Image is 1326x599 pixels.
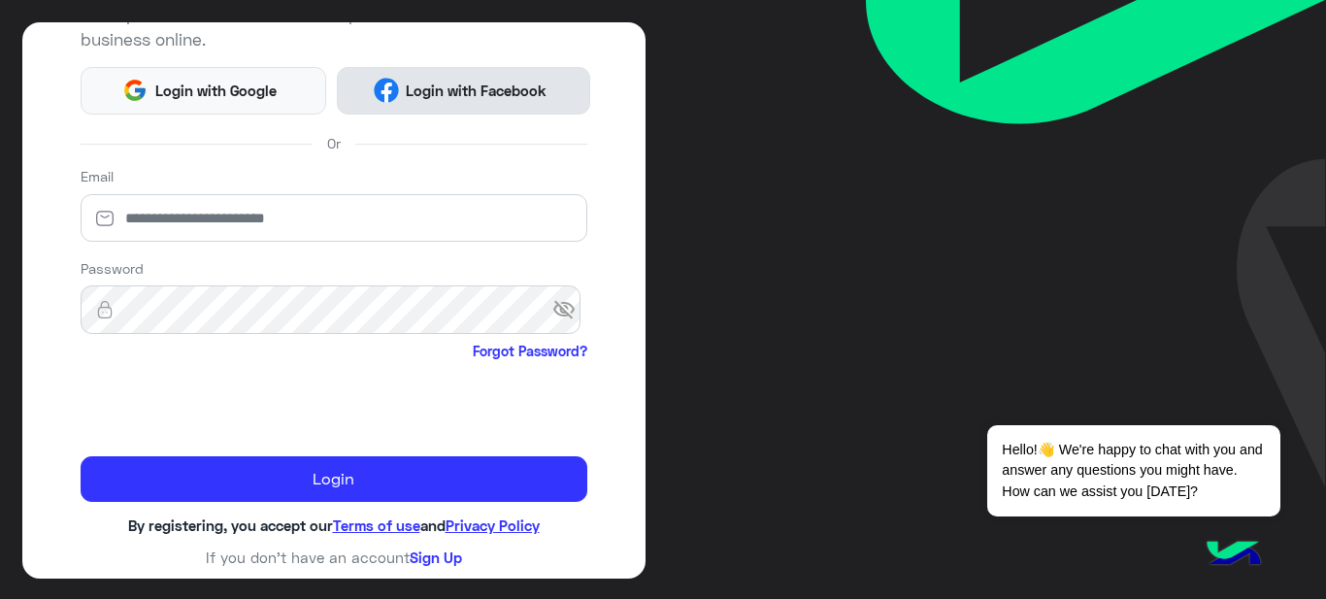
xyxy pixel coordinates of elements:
[81,166,114,186] label: Email
[473,341,587,361] a: Forgot Password?
[327,133,341,153] span: Or
[552,292,587,327] span: visibility_off
[81,366,376,442] iframe: reCAPTCHA
[420,516,446,534] span: and
[337,67,590,115] button: Login with Facebook
[128,516,333,534] span: By registering, you accept our
[374,78,399,103] img: Facebook
[410,549,462,566] a: Sign Up
[81,549,587,566] h6: If you don’t have an account
[987,425,1279,516] span: Hello!👋 We're happy to chat with you and answer any questions you might have. How can we assist y...
[81,67,327,115] button: Login with Google
[81,2,587,52] p: to empower SMBs to unlock their potential and take their business online.
[399,80,554,102] span: Login with Facebook
[148,80,283,102] span: Login with Google
[446,516,540,534] a: Privacy Policy
[333,516,420,534] a: Terms of use
[81,209,129,228] img: email
[122,78,148,103] img: Google
[81,300,129,319] img: lock
[81,456,587,503] button: Login
[1200,521,1268,589] img: hulul-logo.png
[81,258,144,279] label: Password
